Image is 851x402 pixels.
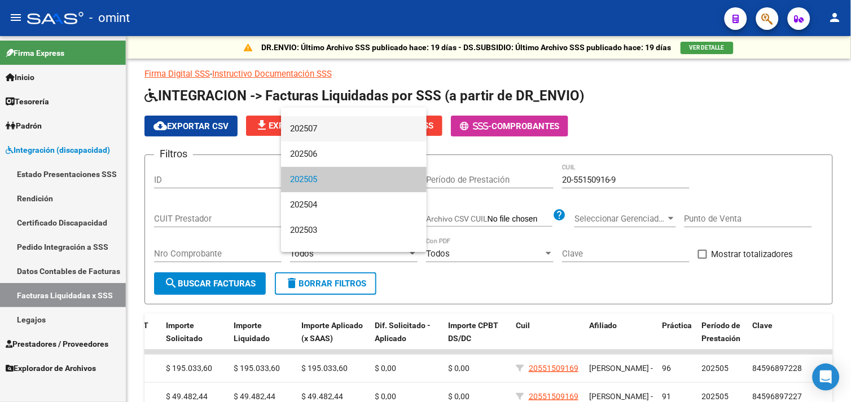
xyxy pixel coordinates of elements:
[290,243,418,268] span: 202502
[290,167,418,192] span: 202505
[290,116,418,142] span: 202507
[290,192,418,218] span: 202504
[290,142,418,167] span: 202506
[290,218,418,243] span: 202503
[813,364,840,391] div: Open Intercom Messenger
